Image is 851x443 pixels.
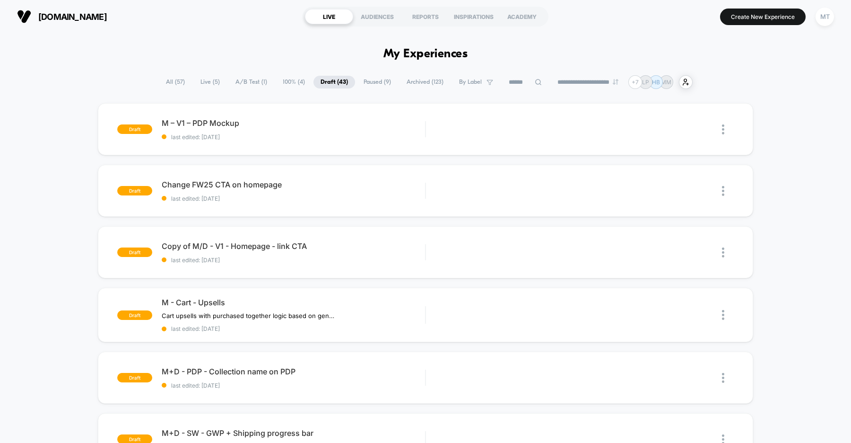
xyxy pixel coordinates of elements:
button: MT [813,7,837,27]
div: LIVE [305,9,353,24]
span: draft [117,124,152,134]
span: last edited: [DATE] [162,382,425,389]
img: close [722,310,724,320]
span: [DOMAIN_NAME] [38,12,107,22]
span: last edited: [DATE] [162,133,425,141]
img: end [613,79,618,85]
button: Create New Experience [720,9,806,25]
span: Cart upsells with purchased together logic﻿ based on gender tag [162,312,337,319]
p: HB [652,79,660,86]
span: Change FW25 CTA on homepage [162,180,425,189]
h1: My Experiences [383,47,468,61]
span: M+D - PDP - Collection name on PDP [162,367,425,376]
span: last edited: [DATE] [162,257,425,264]
span: Copy of M/D - V1 - Homepage - link CTA [162,241,425,251]
span: Archived ( 123 ) [399,76,451,89]
span: draft [117,373,152,382]
p: LP [642,79,649,86]
div: MT [816,8,834,26]
span: By Label [459,79,482,86]
span: draft [117,310,152,320]
span: A/B Test ( 1 ) [228,76,274,89]
img: Visually logo [17,9,31,24]
span: Paused ( 9 ) [356,76,398,89]
div: REPORTS [401,9,450,24]
span: Draft ( 43 ) [313,76,355,89]
span: M - Cart - Upsells [162,298,425,307]
span: M+D - SW - GWP + Shipping progress bar [162,428,425,438]
span: 100% ( 4 ) [276,76,312,89]
div: ACADEMY [498,9,546,24]
span: last edited: [DATE] [162,325,425,332]
button: [DOMAIN_NAME] [14,9,110,24]
p: MM [661,79,671,86]
div: INSPIRATIONS [450,9,498,24]
img: close [722,124,724,134]
img: close [722,248,724,257]
span: Live ( 5 ) [193,76,227,89]
div: AUDIENCES [353,9,401,24]
span: All ( 57 ) [159,76,192,89]
span: last edited: [DATE] [162,195,425,202]
img: close [722,186,724,196]
span: M – V1 – PDP Mockup [162,118,425,128]
img: close [722,373,724,383]
span: draft [117,186,152,195]
span: draft [117,248,152,257]
div: + 7 [628,75,642,89]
